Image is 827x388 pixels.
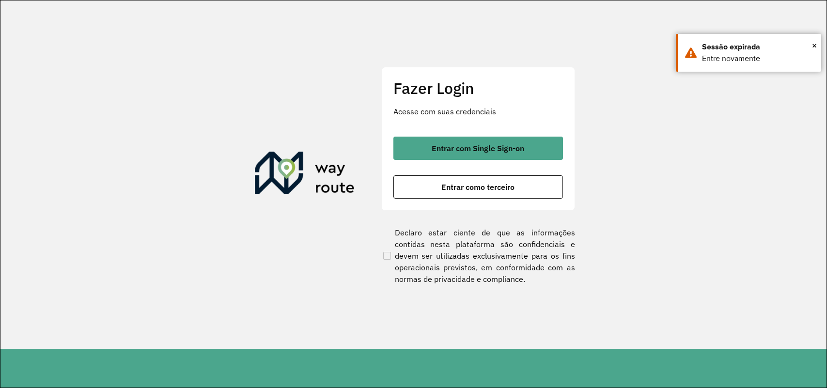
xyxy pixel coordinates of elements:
[702,41,814,53] div: Sessão expirada
[255,152,355,198] img: Roteirizador AmbevTech
[393,137,563,160] button: button
[812,38,817,53] button: Close
[393,175,563,199] button: button
[702,53,814,64] div: Entre novamente
[432,144,524,152] span: Entrar com Single Sign-on
[393,79,563,97] h2: Fazer Login
[393,106,563,117] p: Acesse com suas credenciais
[441,183,515,191] span: Entrar como terceiro
[812,38,817,53] span: ×
[381,227,575,285] label: Declaro estar ciente de que as informações contidas nesta plataforma são confidenciais e devem se...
